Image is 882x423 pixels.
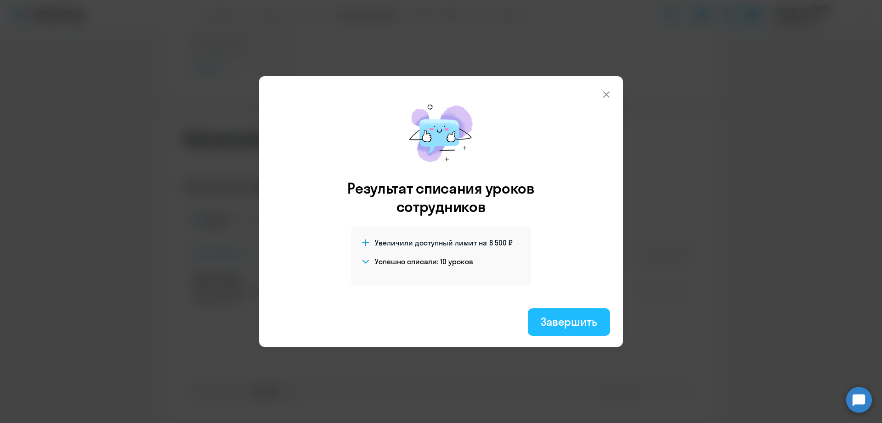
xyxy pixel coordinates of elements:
[375,238,487,248] span: Увеличили доступный лимит на
[400,95,482,172] img: mirage-message.png
[375,256,473,267] h4: Успешно списали: 10 уроков
[541,314,597,329] div: Завершить
[335,179,547,216] h3: Результат списания уроков сотрудников
[489,238,513,248] span: 8 500 ₽
[528,308,610,336] button: Завершить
